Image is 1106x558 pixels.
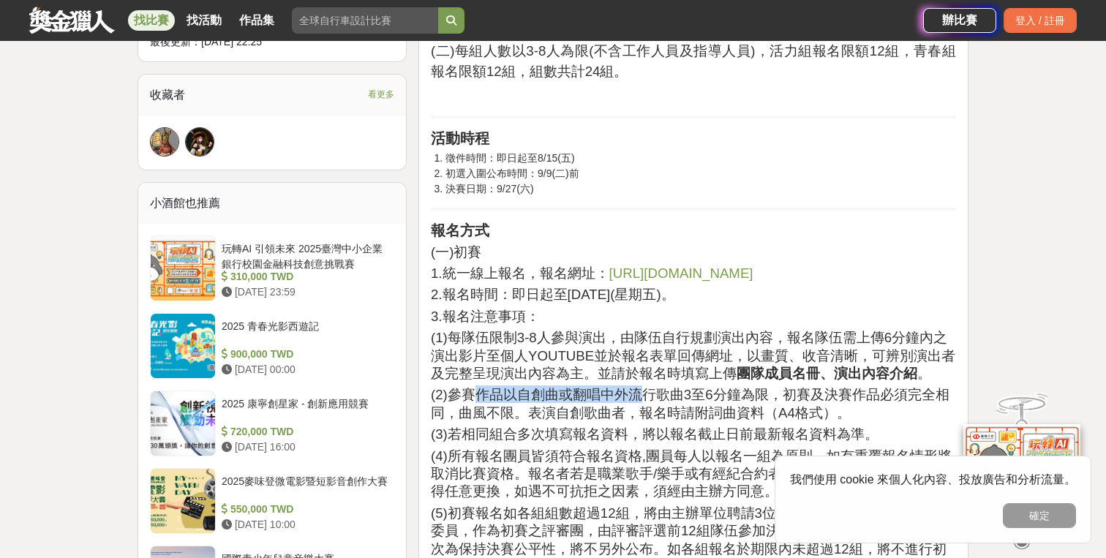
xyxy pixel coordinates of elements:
strong: 團隊成員名冊、演出內容介紹 [737,366,917,381]
span: 收藏者 [150,88,185,101]
div: 最後更新： [DATE] 22:25 [150,34,394,50]
li: 初選入圍公布時間：9/9(二)前 [445,166,956,181]
div: 2025 青春光影西遊記 [222,319,388,347]
li: 徵件時間：即日起至8/15(五) [445,151,956,166]
div: [DATE] 23:59 [222,284,388,300]
span: (4)所有報名團員皆須符合報名資格,團員每人以報名一組為原則，如有重覆報名情形將取消比賽資格。報名者若是職業歌手/樂手或有經紀合約者則不得參賽。賽程中團員不得任意更換，如遇不可抗拒之因素，須經由... [431,448,952,499]
a: 辦比賽 [923,8,996,33]
div: 720,000 TWD [222,424,388,440]
input: 全球自行車設計比賽 [292,7,438,34]
div: 550,000 TWD [222,502,388,517]
a: [URL][DOMAIN_NAME] [609,265,753,281]
span: (2)參賽作品以自創曲或翻唱中外流行歌曲3至6分鐘為限，初賽及決賽作品必須完全相同，曲風不限。表演自創歌曲者，報名時請附詞曲資料（A4格式）。 [431,387,949,420]
div: 900,000 TWD [222,347,388,362]
strong: 活動時程 [431,130,489,146]
div: [DATE] 16:00 [222,440,388,455]
a: 作品集 [233,10,280,31]
a: 2025麥味登微電影暨短影音創作大賽 550,000 TWD [DATE] 10:00 [150,468,394,534]
img: Avatar [151,128,178,156]
a: 找活動 [181,10,227,31]
span: (1)每隊伍限制3-8人參與演出，由隊伍自行規劃演出內容，報名隊伍需上傳6分鐘內之演出影片至個人YOUTUBE並於報名表單回傳網址，以畫質、收音清晰，可辨別演出者及完整呈現演出內容為主。並請於報... [431,330,955,381]
a: Avatar [150,127,179,157]
button: 確定 [1003,503,1076,528]
span: 1.統一線上報名，報名網址： [431,265,609,281]
strong: 報名方式 [431,222,489,238]
div: 2025麥味登微電影暨短影音創作大賽 [222,474,388,502]
div: [DATE] 10:00 [222,517,388,532]
a: 玩轉AI 引領未來 2025臺灣中小企業銀行校園金融科技創意挑戰賽 310,000 TWD [DATE] 23:59 [150,235,394,301]
div: 登入 / 註冊 [1004,8,1077,33]
img: Avatar [186,128,214,156]
span: (二)每組人數以3-8人為限(不含工作人員及指導人員)，活力組報名限額12組，青春組報名限額12組，組數共計24組。 [431,43,956,79]
a: Avatar [185,127,214,157]
div: 小酒館也推薦 [138,183,406,224]
a: 2025 康寧創星家 - 創新應用競賽 720,000 TWD [DATE] 16:00 [150,391,394,456]
span: 3.報名注意事項： [431,309,540,324]
span: (一)初賽 [431,244,481,260]
div: 310,000 TWD [222,269,388,284]
li: 決賽日期：9/27(六) [445,181,956,197]
span: 2.報名時間：即日起至[DATE](星期五)。 [431,287,675,302]
span: 看更多 [368,86,394,102]
div: 玩轉AI 引領未來 2025臺灣中小企業銀行校園金融科技創意挑戰賽 [222,241,388,269]
a: 找比賽 [128,10,175,31]
div: 2025 康寧創星家 - 創新應用競賽 [222,396,388,424]
span: (3)若相同組合多次填寫報名資料，將以報名截止日前最新報名資料為準。 [431,426,879,442]
a: 2025 青春光影西遊記 900,000 TWD [DATE] 00:00 [150,313,394,379]
img: d2146d9a-e6f6-4337-9592-8cefde37ba6b.png [963,424,1080,521]
span: 我們使用 cookie 來個人化內容、投放廣告和分析流量。 [790,473,1076,486]
div: [DATE] 00:00 [222,362,388,377]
